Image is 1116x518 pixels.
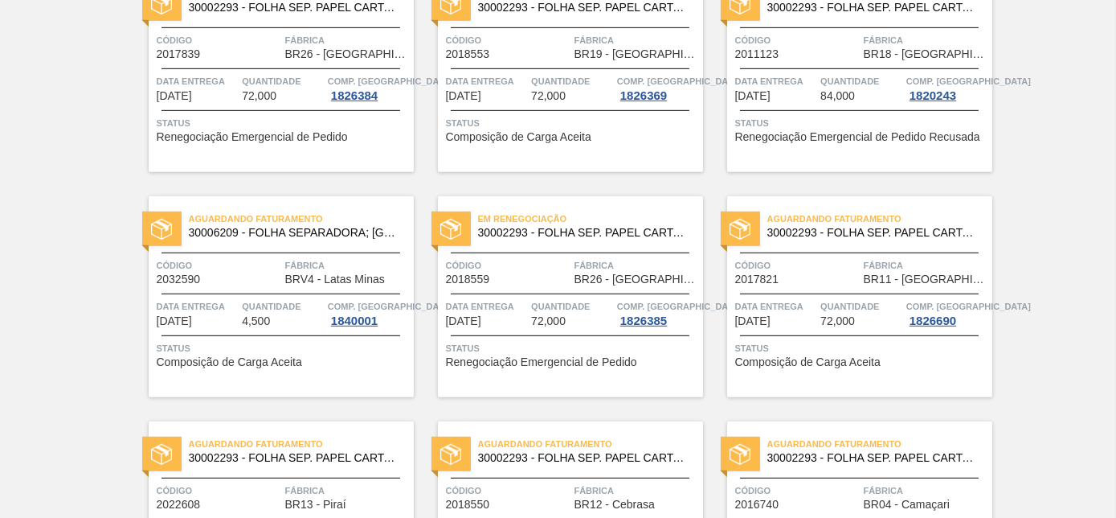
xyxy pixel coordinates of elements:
[864,483,988,499] span: Fábrica
[242,315,270,327] span: 4,500
[478,452,690,464] span: 30002293 - FOLHA SEP. PAPEL CARTAO 1200x1000M 350g
[735,48,779,60] span: 2011123
[735,356,881,368] span: Composição de Carga Aceita
[328,298,452,314] span: Comp. Carga
[285,273,385,286] span: BRV4 - Latas Minas
[157,356,302,368] span: Composição de Carga Aceita
[189,211,414,227] span: Aguardando Faturamento
[820,298,902,314] span: Quantidade
[328,314,381,327] div: 1840001
[157,483,281,499] span: Código
[125,196,414,397] a: statusAguardando Faturamento30006209 - FOLHA SEPARADORA; [GEOGRAPHIC_DATA]Código2032590FábricaBRV...
[242,73,324,89] span: Quantidade
[478,211,703,227] span: Em renegociação
[157,115,410,131] span: Status
[906,89,959,102] div: 1820243
[735,499,779,511] span: 2016740
[446,298,528,314] span: Data entrega
[157,315,192,327] span: 07/10/2025
[864,257,988,273] span: Fábrica
[189,227,401,239] span: 30006209 - FOLHA SEPARADORA; TAMPA
[446,131,591,143] span: Composição de Carga Aceita
[328,73,410,102] a: Comp. [GEOGRAPHIC_DATA]1826384
[735,483,860,499] span: Código
[767,227,979,239] span: 30002293 - FOLHA SEP. PAPEL CARTAO 1200x1000M 350g
[574,499,655,511] span: BR12 - Cebrasa
[151,444,172,465] img: status
[446,48,490,60] span: 2018553
[446,315,481,327] span: 07/10/2025
[617,314,670,327] div: 1826385
[617,73,742,89] span: Comp. Carga
[189,452,401,464] span: 30002293 - FOLHA SEP. PAPEL CARTAO 1200x1000M 350g
[531,73,613,89] span: Quantidade
[820,90,855,102] span: 84,000
[864,32,988,48] span: Fábrica
[767,211,992,227] span: Aguardando Faturamento
[906,73,988,102] a: Comp. [GEOGRAPHIC_DATA]1820243
[617,89,670,102] div: 1826369
[531,90,566,102] span: 72,000
[735,115,988,131] span: Status
[735,340,988,356] span: Status
[440,219,461,240] img: status
[617,298,699,327] a: Comp. [GEOGRAPHIC_DATA]1826385
[906,314,959,327] div: 1826690
[157,499,201,511] span: 2022608
[446,499,490,511] span: 2018550
[157,90,192,102] span: 03/10/2025
[820,73,902,89] span: Quantidade
[328,73,452,89] span: Comp. Carga
[189,436,414,452] span: Aguardando Faturamento
[767,2,979,14] span: 30002293 - FOLHA SEP. PAPEL CARTAO 1200x1000M 350g
[735,73,817,89] span: Data entrega
[446,273,490,286] span: 2018559
[820,315,855,327] span: 72,000
[440,444,461,465] img: status
[703,196,992,397] a: statusAguardando Faturamento30002293 - FOLHA SEP. PAPEL CARTAO 1200x1000M 350gCódigo2017821Fábric...
[151,219,172,240] img: status
[478,227,690,239] span: 30002293 - FOLHA SEP. PAPEL CARTAO 1200x1000M 350g
[446,356,637,368] span: Renegociação Emergencial de Pedido
[864,273,988,286] span: BR11 - São Luís
[735,315,771,327] span: 08/10/2025
[157,32,281,48] span: Código
[285,32,410,48] span: Fábrica
[730,444,750,465] img: status
[242,298,324,314] span: Quantidade
[414,196,703,397] a: statusEm renegociação30002293 - FOLHA SEP. PAPEL CARTAO 1200x1000M 350gCódigo2018559FábricaBR26 -...
[157,48,201,60] span: 2017839
[735,298,817,314] span: Data entrega
[446,483,570,499] span: Código
[157,273,201,286] span: 2032590
[574,273,699,286] span: BR26 - Uberlândia
[157,73,239,89] span: Data entrega
[735,90,771,102] span: 04/10/2025
[285,499,346,511] span: BR13 - Piraí
[730,219,750,240] img: status
[446,115,699,131] span: Status
[446,73,528,89] span: Data entrega
[574,48,699,60] span: BR19 - Nova Rio
[285,257,410,273] span: Fábrica
[446,90,481,102] span: 03/10/2025
[531,315,566,327] span: 72,000
[767,436,992,452] span: Aguardando Faturamento
[157,340,410,356] span: Status
[735,32,860,48] span: Código
[574,257,699,273] span: Fábrica
[617,298,742,314] span: Comp. Carga
[157,257,281,273] span: Código
[735,257,860,273] span: Código
[446,32,570,48] span: Código
[446,257,570,273] span: Código
[906,298,1031,314] span: Comp. Carga
[157,298,239,314] span: Data entrega
[767,452,979,464] span: 30002293 - FOLHA SEP. PAPEL CARTAO 1200x1000M 350g
[735,131,980,143] span: Renegociação Emergencial de Pedido Recusada
[906,73,1031,89] span: Comp. Carga
[285,483,410,499] span: Fábrica
[864,499,950,511] span: BR04 - Camaçari
[574,483,699,499] span: Fábrica
[574,32,699,48] span: Fábrica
